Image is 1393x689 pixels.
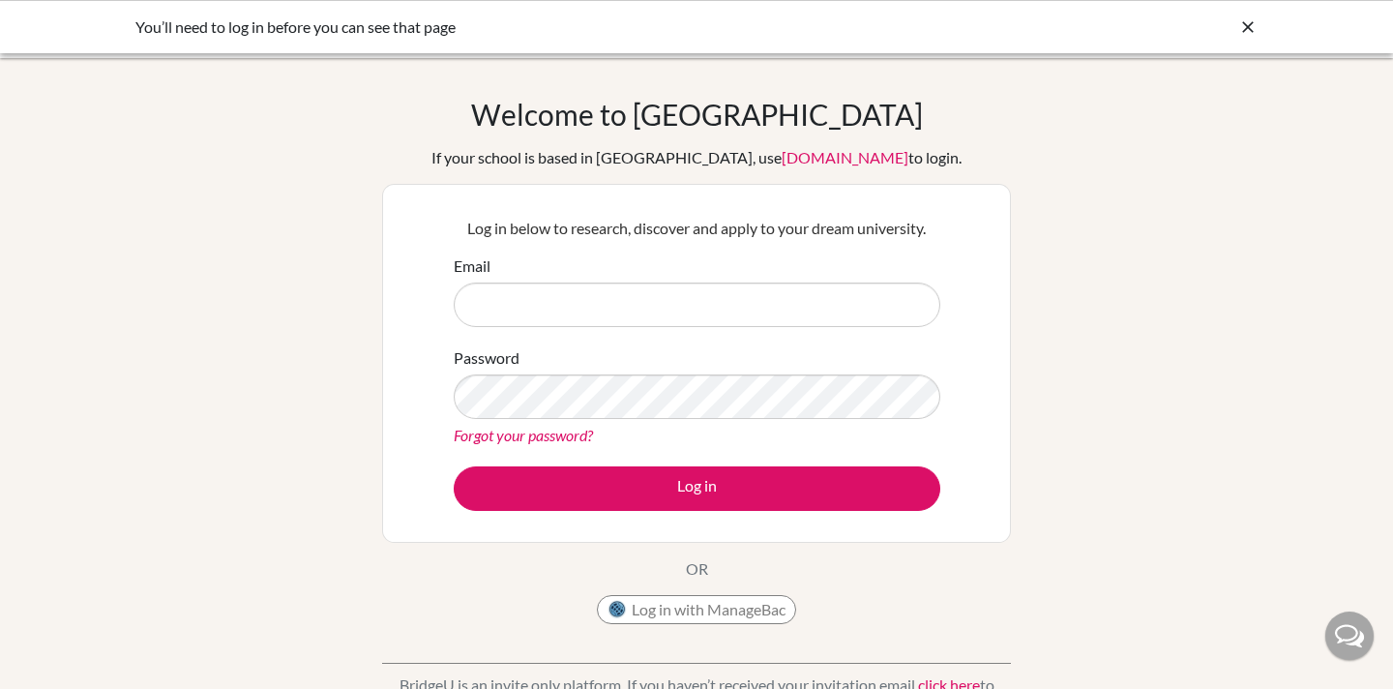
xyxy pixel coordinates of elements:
[431,146,962,169] div: If your school is based in [GEOGRAPHIC_DATA], use to login.
[782,148,908,166] a: [DOMAIN_NAME]
[135,15,967,39] div: You’ll need to log in before you can see that page
[454,217,940,240] p: Log in below to research, discover and apply to your dream university.
[454,466,940,511] button: Log in
[471,97,923,132] h1: Welcome to [GEOGRAPHIC_DATA]
[454,255,490,278] label: Email
[454,426,593,444] a: Forgot your password?
[686,557,708,581] p: OR
[597,595,796,624] button: Log in with ManageBac
[454,346,519,370] label: Password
